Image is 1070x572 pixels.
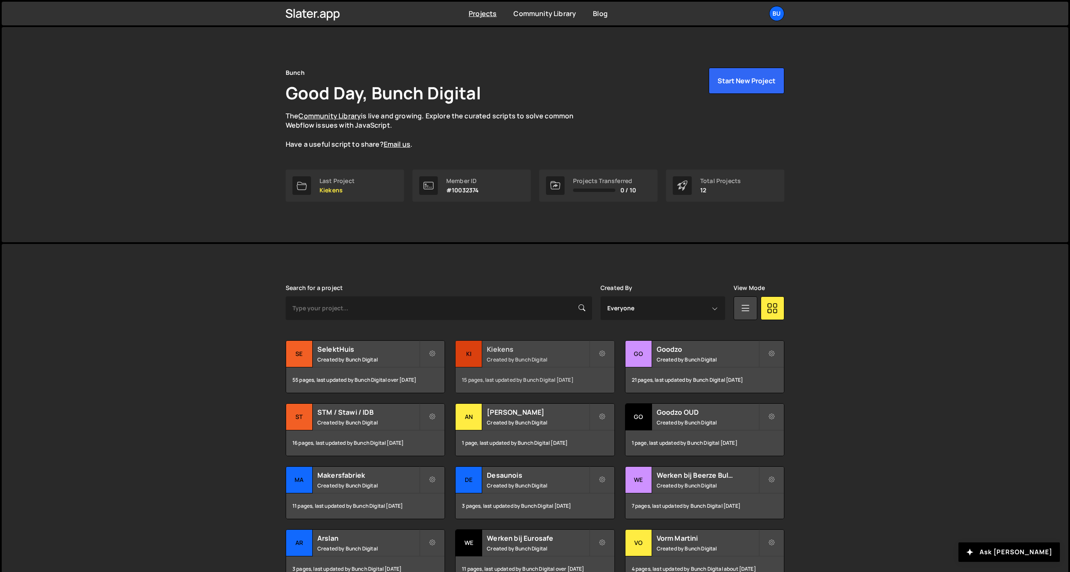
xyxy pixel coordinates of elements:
[317,545,419,552] small: Created by Bunch Digital
[286,340,445,393] a: Se SelektHuis Created by Bunch Digital 55 pages, last updated by Bunch Digital over [DATE]
[487,534,589,543] h2: Werken bij Eurosafe
[625,430,784,456] div: 1 page, last updated by Bunch Digital [DATE]
[469,9,497,18] a: Projects
[625,493,784,519] div: 7 pages, last updated by Bunch Digital [DATE]
[317,345,419,354] h2: SelektHuis
[456,404,482,430] div: An
[286,466,445,519] a: Ma Makersfabriek Created by Bunch Digital 11 pages, last updated by Bunch Digital [DATE]
[657,482,759,489] small: Created by Bunch Digital
[657,408,759,417] h2: Goodzo OUD
[286,467,313,493] div: Ma
[286,68,305,78] div: Bunch
[317,471,419,480] h2: Makersfabriek
[625,530,652,556] div: Vo
[456,341,482,367] div: Ki
[625,403,784,456] a: Go Goodzo OUD Created by Bunch Digital 1 page, last updated by Bunch Digital [DATE]
[317,356,419,363] small: Created by Bunch Digital
[625,466,784,519] a: We Werken bij Beerze Bulten Created by Bunch Digital 7 pages, last updated by Bunch Digital [DATE]
[487,471,589,480] h2: Desaunois
[456,467,482,493] div: De
[286,493,445,519] div: 11 pages, last updated by Bunch Digital [DATE]
[286,111,590,149] p: The is live and growing. Explore the curated scripts to solve common Webflow issues with JavaScri...
[286,296,592,320] input: Type your project...
[625,340,784,393] a: Go Goodzo Created by Bunch Digital 21 pages, last updated by Bunch Digital [DATE]
[700,178,741,184] div: Total Projects
[487,408,589,417] h2: [PERSON_NAME]
[487,345,589,354] h2: Kiekens
[657,545,759,552] small: Created by Bunch Digital
[455,340,614,393] a: Ki Kiekens Created by Bunch Digital 15 pages, last updated by Bunch Digital [DATE]
[456,430,614,456] div: 1 page, last updated by Bunch Digital [DATE]
[456,367,614,393] div: 15 pages, last updated by Bunch Digital [DATE]
[487,482,589,489] small: Created by Bunch Digital
[286,81,481,104] h1: Good Day, Bunch Digital
[317,482,419,489] small: Created by Bunch Digital
[446,178,479,184] div: Member ID
[455,403,614,456] a: An [PERSON_NAME] Created by Bunch Digital 1 page, last updated by Bunch Digital [DATE]
[657,534,759,543] h2: Vorm Martini
[286,341,313,367] div: Se
[657,419,759,426] small: Created by Bunch Digital
[657,345,759,354] h2: Goodzo
[286,285,343,291] label: Search for a project
[317,419,419,426] small: Created by Bunch Digital
[601,285,633,291] label: Created By
[620,187,636,194] span: 0 / 10
[286,403,445,456] a: ST STM / Stawi / IDB Created by Bunch Digital 16 pages, last updated by Bunch Digital [DATE]
[625,467,652,493] div: We
[298,111,361,120] a: Community Library
[958,542,1060,562] button: Ask [PERSON_NAME]
[487,545,589,552] small: Created by Bunch Digital
[286,430,445,456] div: 16 pages, last updated by Bunch Digital [DATE]
[286,404,313,430] div: ST
[593,9,608,18] a: Blog
[286,530,313,556] div: Ar
[455,466,614,519] a: De Desaunois Created by Bunch Digital 3 pages, last updated by Bunch Digital [DATE]
[657,356,759,363] small: Created by Bunch Digital
[319,178,355,184] div: Last Project
[286,367,445,393] div: 55 pages, last updated by Bunch Digital over [DATE]
[625,341,652,367] div: Go
[384,140,410,149] a: Email us
[657,471,759,480] h2: Werken bij Beerze Bulten
[734,285,765,291] label: View Mode
[700,187,741,194] p: 12
[317,408,419,417] h2: STM / Stawi / IDB
[513,9,576,18] a: Community Library
[286,170,404,202] a: Last Project Kiekens
[456,493,614,519] div: 3 pages, last updated by Bunch Digital [DATE]
[456,530,482,556] div: We
[319,187,355,194] p: Kiekens
[625,404,652,430] div: Go
[317,534,419,543] h2: Arslan
[769,6,784,21] a: Bu
[573,178,636,184] div: Projects Transferred
[446,187,479,194] p: #10032374
[487,356,589,363] small: Created by Bunch Digital
[709,68,784,94] button: Start New Project
[625,367,784,393] div: 21 pages, last updated by Bunch Digital [DATE]
[487,419,589,426] small: Created by Bunch Digital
